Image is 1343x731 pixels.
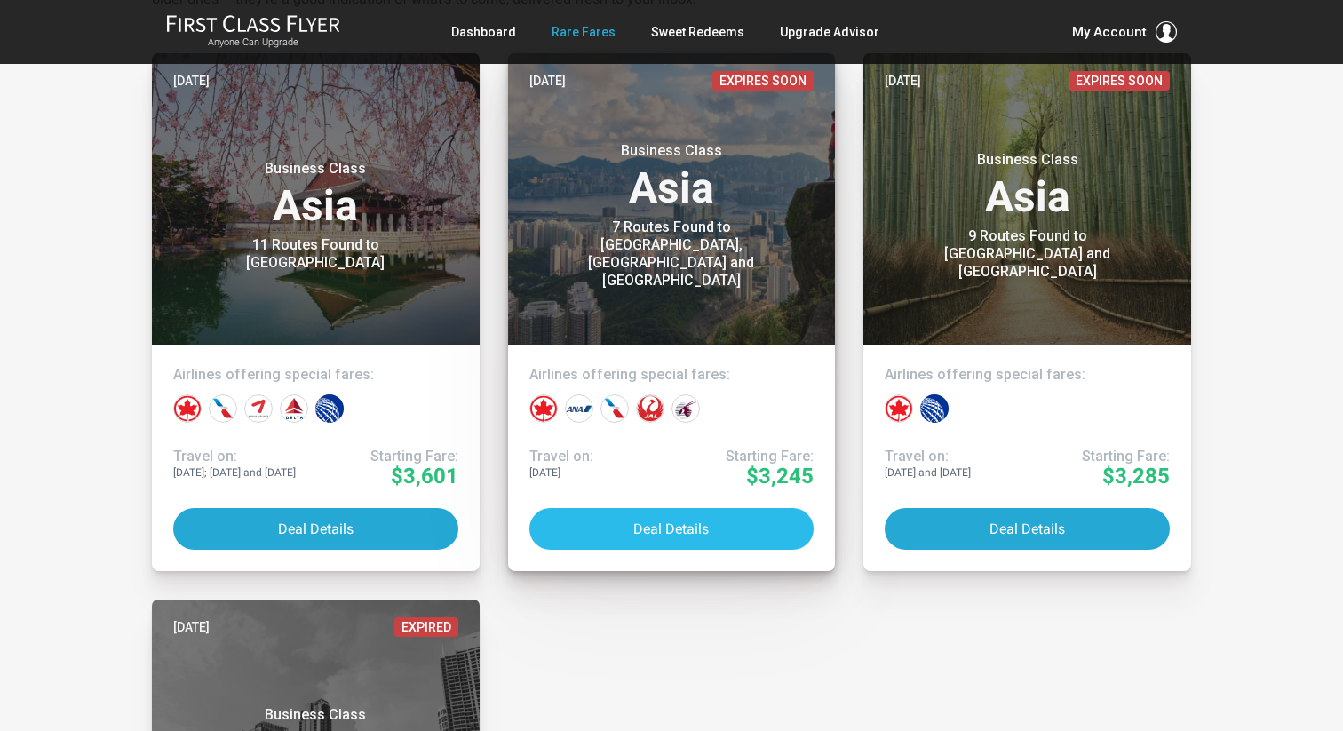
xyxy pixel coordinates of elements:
[920,394,949,423] div: United
[173,71,210,91] time: [DATE]
[529,366,815,384] h4: Airlines offering special fares:
[917,227,1139,281] div: 9 Routes Found to [GEOGRAPHIC_DATA] and [GEOGRAPHIC_DATA]
[204,706,426,724] small: Business Class
[173,617,210,637] time: [DATE]
[712,71,814,91] span: Expires Soon
[560,142,783,160] small: Business Class
[209,394,237,423] div: American Airlines
[173,508,458,550] button: Deal Details
[244,394,273,423] div: Asiana
[529,71,566,91] time: [DATE]
[529,142,815,210] h3: Asia
[565,394,593,423] div: All Nippon Airways
[529,394,558,423] div: Air Canada
[885,151,1170,219] h3: Asia
[671,394,700,423] div: Qatar
[863,53,1191,571] a: [DATE]Expires SoonBusiness ClassAsia9 Routes Found to [GEOGRAPHIC_DATA] and [GEOGRAPHIC_DATA]Airl...
[560,219,783,290] div: 7 Routes Found to [GEOGRAPHIC_DATA], [GEOGRAPHIC_DATA] and [GEOGRAPHIC_DATA]
[152,53,480,571] a: [DATE]Business ClassAsia11 Routes Found to [GEOGRAPHIC_DATA]Airlines offering special fares:Trave...
[315,394,344,423] div: United
[529,508,815,550] button: Deal Details
[885,394,913,423] div: Air Canada
[885,508,1170,550] button: Deal Details
[917,151,1139,169] small: Business Class
[394,617,458,637] span: Expired
[508,53,836,571] a: [DATE]Expires SoonBusiness ClassAsia7 Routes Found to [GEOGRAPHIC_DATA], [GEOGRAPHIC_DATA] and [G...
[600,394,629,423] div: American Airlines
[204,236,426,272] div: 11 Routes Found to [GEOGRAPHIC_DATA]
[552,16,616,48] a: Rare Fares
[885,71,921,91] time: [DATE]
[780,16,879,48] a: Upgrade Advisor
[166,14,340,33] img: First Class Flyer
[651,16,744,48] a: Sweet Redeems
[204,160,426,178] small: Business Class
[173,366,458,384] h4: Airlines offering special fares:
[166,14,340,50] a: First Class FlyerAnyone Can Upgrade
[173,160,458,227] h3: Asia
[173,394,202,423] div: Air Canada
[636,394,664,423] div: Japan Airlines
[1072,21,1177,43] button: My Account
[451,16,516,48] a: Dashboard
[1072,21,1147,43] span: My Account
[280,394,308,423] div: Delta Airlines
[1069,71,1170,91] span: Expires Soon
[885,366,1170,384] h4: Airlines offering special fares:
[166,36,340,49] small: Anyone Can Upgrade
